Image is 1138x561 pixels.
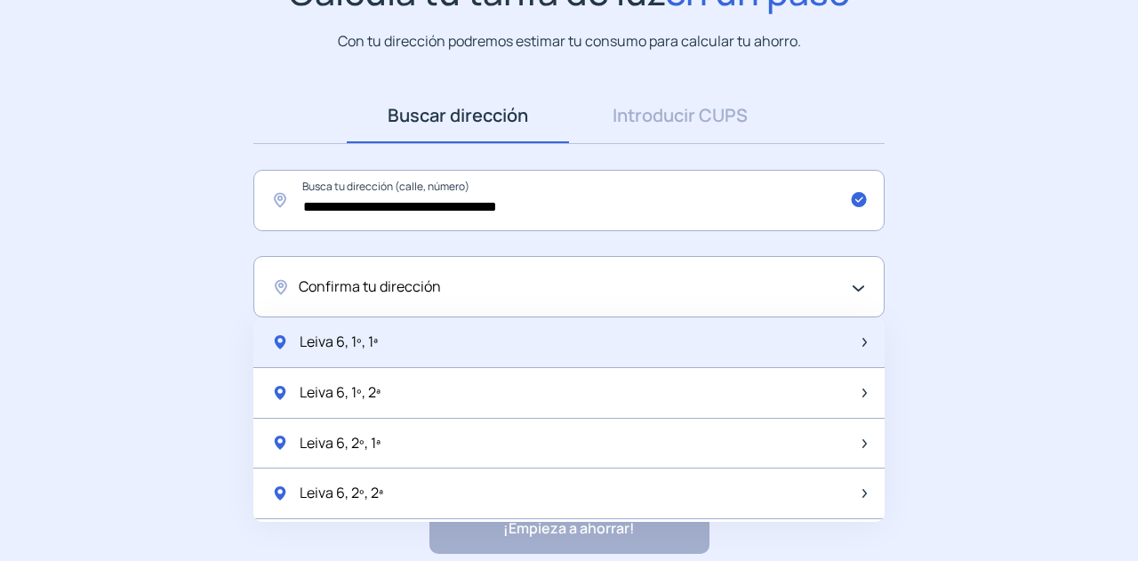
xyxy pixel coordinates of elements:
span: Leiva 6, 2º, 1ª [300,432,381,455]
img: location-pin-green.svg [271,434,289,452]
img: arrow-next-item.svg [862,439,867,448]
img: arrow-next-item.svg [862,389,867,397]
img: location-pin-green.svg [271,333,289,351]
img: location-pin-green.svg [271,384,289,402]
span: Leiva 6, 1º, 1ª [300,331,378,354]
a: Buscar dirección [347,88,569,143]
img: location-pin-green.svg [271,485,289,502]
img: arrow-next-item.svg [862,338,867,347]
span: Confirma tu dirección [299,276,441,299]
img: arrow-next-item.svg [862,489,867,498]
a: Introducir CUPS [569,88,791,143]
p: Con tu dirección podremos estimar tu consumo para calcular tu ahorro. [338,30,801,52]
span: Leiva 6, 1º, 2ª [300,381,381,405]
span: Leiva 6, 2º, 2ª [300,482,383,505]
